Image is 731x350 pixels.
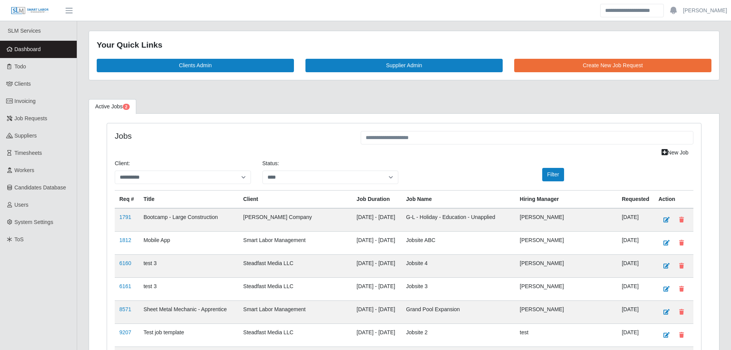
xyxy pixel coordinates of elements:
button: Filter [542,168,564,181]
td: Steadfast Media LLC [239,254,352,277]
td: Smart Labor Management [239,231,352,254]
td: [DATE] [617,231,654,254]
td: [DATE] [617,208,654,232]
span: Candidates Database [15,184,66,191]
a: 6160 [119,260,131,266]
td: [DATE] - [DATE] [352,254,401,277]
span: Workers [15,167,35,173]
span: Pending Jobs [123,104,130,110]
span: Users [15,202,29,208]
th: Hiring Manager [515,190,617,208]
a: 1791 [119,214,131,220]
a: Active Jobs [89,99,136,114]
td: Sheet Metal Mechanic - Apprentice [139,300,239,323]
th: Requested [617,190,654,208]
span: Dashboard [15,46,41,52]
span: ToS [15,236,24,242]
h4: Jobs [115,131,349,141]
span: Clients [15,81,31,87]
td: [PERSON_NAME] Company [239,208,352,232]
td: Steadfast Media LLC [239,277,352,300]
a: Clients Admin [97,59,294,72]
td: [PERSON_NAME] [515,277,617,300]
td: [DATE] - [DATE] [352,323,401,347]
a: 8571 [119,306,131,312]
td: Smart Labor Management [239,300,352,323]
a: [PERSON_NAME] [683,7,727,15]
a: 6161 [119,283,131,289]
a: 1812 [119,237,131,243]
span: Todo [15,63,26,70]
label: Status: [262,159,279,168]
img: SLM Logo [11,7,49,15]
td: [PERSON_NAME] [515,231,617,254]
span: SLM Services [8,28,41,34]
span: Timesheets [15,150,42,156]
td: test 3 [139,254,239,277]
th: Title [139,190,239,208]
td: Jobsite 3 [401,277,515,300]
td: Grand Pool Expansion [401,300,515,323]
span: Job Requests [15,115,48,121]
td: [DATE] [617,323,654,347]
a: Supplier Admin [305,59,503,72]
a: New Job [657,146,693,159]
span: Invoicing [15,98,36,104]
th: Job Duration [352,190,401,208]
td: [PERSON_NAME] [515,208,617,232]
div: Your Quick Links [97,39,711,51]
label: Client: [115,159,130,168]
td: test [515,323,617,347]
a: 9207 [119,329,131,335]
td: Jobsite 4 [401,254,515,277]
td: [DATE] [617,300,654,323]
td: Steadfast Media LLC [239,323,352,347]
td: [DATE] - [DATE] [352,277,401,300]
a: Create New Job Request [514,59,711,72]
th: Action [654,190,693,208]
td: [PERSON_NAME] [515,254,617,277]
td: Jobsite ABC [401,231,515,254]
th: Job Name [401,190,515,208]
td: [DATE] [617,254,654,277]
th: Req # [115,190,139,208]
span: Suppliers [15,133,37,139]
td: Mobile App [139,231,239,254]
td: G-L - Holiday - Education - Unapplied [401,208,515,232]
td: [DATE] - [DATE] [352,231,401,254]
input: Search [600,4,664,17]
td: [DATE] - [DATE] [352,300,401,323]
td: Test job template [139,323,239,347]
td: Jobsite 2 [401,323,515,347]
td: test 3 [139,277,239,300]
td: [PERSON_NAME] [515,300,617,323]
td: [DATE] [617,277,654,300]
td: [DATE] - [DATE] [352,208,401,232]
th: Client [239,190,352,208]
span: System Settings [15,219,53,225]
td: Bootcamp - Large Construction [139,208,239,232]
